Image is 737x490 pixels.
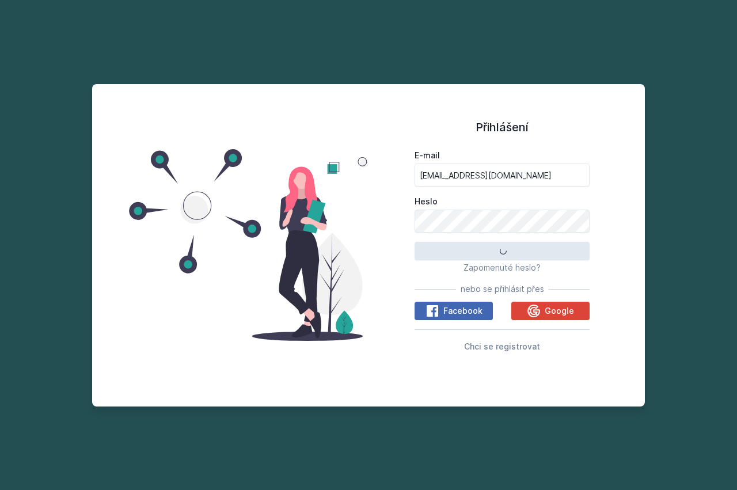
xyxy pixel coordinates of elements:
[415,242,590,260] button: Přihlásit se
[545,305,574,317] span: Google
[461,283,544,295] span: nebo se přihlásit přes
[511,302,590,320] button: Google
[415,164,590,187] input: Tvoje e-mailová adresa
[415,302,493,320] button: Facebook
[464,339,540,353] button: Chci se registrovat
[464,263,541,272] span: Zapomenuté heslo?
[464,341,540,351] span: Chci se registrovat
[443,305,483,317] span: Facebook
[415,196,590,207] label: Heslo
[415,150,590,161] label: E-mail
[415,119,590,136] h1: Přihlášení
